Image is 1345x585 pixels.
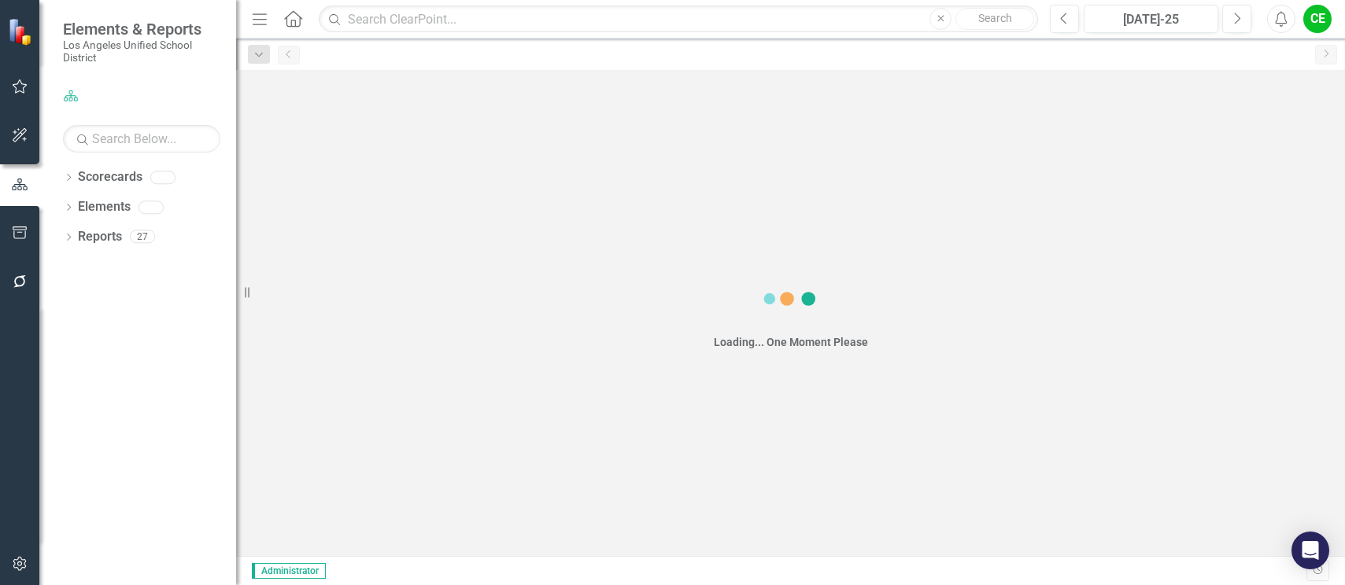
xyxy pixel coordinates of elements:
span: Administrator [252,563,326,579]
input: Search ClearPoint... [319,6,1038,33]
div: Loading... One Moment Please [714,334,868,350]
div: Open Intercom Messenger [1291,532,1329,569]
span: Search [978,12,1012,24]
button: [DATE]-25 [1084,5,1218,33]
span: Elements & Reports [63,20,220,39]
input: Search Below... [63,125,220,153]
small: Los Angeles Unified School District [63,39,220,64]
a: Elements [78,198,131,216]
button: CE [1303,5,1332,33]
div: 27 [130,230,155,244]
button: Search [955,8,1034,30]
a: Reports [78,228,122,246]
img: ClearPoint Strategy [8,18,35,46]
div: [DATE]-25 [1089,10,1213,29]
a: Scorecards [78,168,142,186]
